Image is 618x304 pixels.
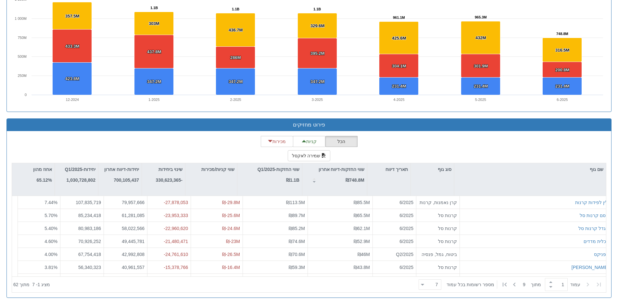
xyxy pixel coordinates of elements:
[20,212,57,219] div: 5.70 %
[63,264,101,271] div: 56,340,323
[319,166,364,173] p: שווי החזקות-דיווח אחרון
[419,238,457,245] div: קרנות סל
[147,79,161,84] tspan: 347.2M
[346,177,364,183] strong: ₪748.8M
[18,74,27,78] text: 250M
[354,200,370,205] span: ₪85.5M
[150,225,188,232] div: -22,960,620
[310,23,324,28] tspan: 329.6M
[288,150,331,161] button: שמירה לאקסל
[555,84,569,89] tspan: 231.4M
[580,212,609,219] button: קסם קרנות סל
[258,166,299,173] p: שווי החזקות-Q1/2025
[289,239,305,244] span: ₪74.6M
[63,212,101,219] div: 85,234,418
[419,251,457,258] div: ביטוח, גמל, פנסיה
[230,55,241,60] tspan: 286M
[475,35,486,40] tspan: 432M
[367,163,410,176] div: תאריך דיווח
[392,64,406,68] tspan: 304.1M
[575,199,609,206] button: ילין לפידות קרנות
[447,281,494,288] span: ‏מספר רשומות בכל עמוד
[222,265,240,270] span: ₪-16.4M
[354,239,370,244] span: ₪52.9M
[474,84,488,89] tspan: 231.4M
[229,79,243,84] tspan: 347.2M
[286,177,299,183] strong: ₪1.1B
[150,199,188,206] div: -27,878,053
[393,98,404,102] text: 4-2025
[222,200,240,205] span: ₪-29.8M
[354,265,370,270] span: ₪43.8M
[312,98,323,102] text: 3-2025
[578,225,609,232] button: מגדל קרנות סל
[289,265,305,270] span: ₪59.3M
[392,36,406,41] tspan: 425.6M
[375,264,413,271] div: 6/2025
[107,199,145,206] div: 79,957,666
[572,264,609,271] div: [PERSON_NAME]
[107,225,145,232] div: 58,022,566
[150,6,158,10] tspan: 1.1B
[149,21,159,26] tspan: 303M
[555,48,569,53] tspan: 316.5M
[475,98,486,102] text: 5-2025
[222,252,240,257] span: ₪-26.5M
[25,93,27,97] text: 0
[375,251,413,258] div: Q2/2025
[375,199,413,206] div: 6/2025
[20,225,57,232] div: 5.40 %
[107,264,145,271] div: 40,961,557
[555,67,569,72] tspan: 200.8M
[313,7,321,11] tspan: 1.1B
[289,213,305,218] span: ₪89.7M
[358,252,370,257] span: ₪46M
[18,36,27,40] text: 750M
[65,14,79,18] tspan: 357.5M
[65,166,95,173] p: יחידות-Q1/2025
[63,225,101,232] div: 80,983,186
[419,225,457,232] div: קרנות סל
[474,64,488,68] tspan: 301.9M
[107,238,145,245] div: 49,445,781
[18,55,27,58] text: 500M
[66,177,95,183] strong: 1,030,728,802
[185,163,237,176] div: שווי קניות/מכירות
[229,28,243,32] tspan: 436.7M
[416,277,605,292] div: ‏ מתוך
[65,76,79,81] tspan: 423.8M
[570,281,580,288] span: ‏עמוד
[393,16,405,19] tspan: 961.1M
[419,264,457,271] div: קרנות סל
[310,51,324,56] tspan: 395.2M
[33,166,52,173] p: אחוז מהון
[419,199,457,206] div: קרן נאמנות, קרנות סל
[226,239,240,244] span: ₪-23M
[13,277,50,292] div: ‏מציג 1 - 7 ‏ מתוך 62
[289,226,305,231] span: ₪85.2M
[104,166,139,173] p: יחידות-דיווח אחרון
[150,238,188,245] div: -21,480,471
[148,98,159,102] text: 1-2025
[150,251,188,258] div: -24,761,610
[156,166,183,173] p: שינוי ביחידות
[107,212,145,219] div: 61,281,085
[63,238,101,245] div: 70,926,252
[310,79,324,84] tspan: 347.2M
[20,251,57,258] div: 4.00 %
[150,212,188,219] div: -23,953,333
[293,136,325,147] button: קניות
[475,15,487,19] tspan: 965.3M
[556,32,568,36] tspan: 748.8M
[63,251,101,258] div: 67,754,418
[20,238,57,245] div: 4.60 %
[20,264,57,271] div: 3.81 %
[289,252,305,257] span: ₪70.6M
[63,199,101,206] div: 107,835,719
[150,264,188,271] div: -15,378,766
[594,251,609,258] button: הפניקס
[107,251,145,258] div: 42,992,808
